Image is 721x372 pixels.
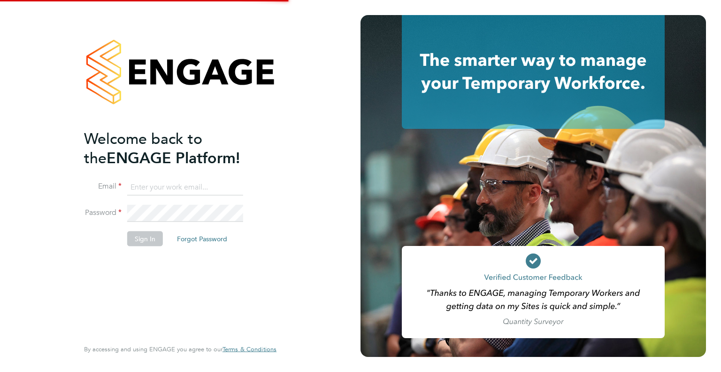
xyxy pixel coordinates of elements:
[127,231,163,246] button: Sign In
[84,208,122,218] label: Password
[127,179,243,196] input: Enter your work email...
[222,346,276,353] a: Terms & Conditions
[84,129,202,167] span: Welcome back to the
[84,129,267,167] h2: ENGAGE Platform!
[84,182,122,191] label: Email
[169,231,235,246] button: Forgot Password
[84,345,276,353] span: By accessing and using ENGAGE you agree to our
